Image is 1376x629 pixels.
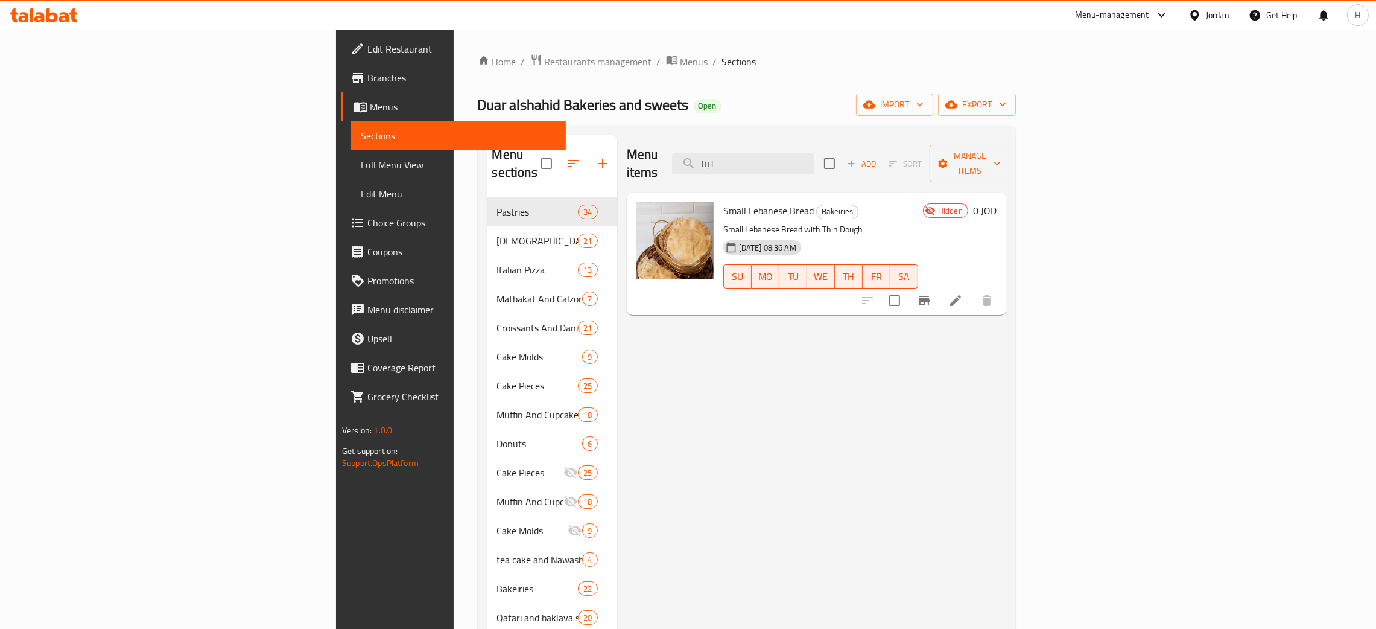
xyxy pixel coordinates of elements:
span: MO [756,268,775,286]
span: Select to update [882,288,907,313]
span: 25 [579,467,597,479]
button: WE [807,264,835,289]
span: 13 [579,264,597,276]
div: [DEMOGRAPHIC_DATA] Manakish21 [487,226,617,255]
span: Coupons [367,244,556,259]
button: export [938,94,1016,116]
span: 9 [583,525,597,537]
p: Small Lebanese Bread with Thin Dough [723,222,918,237]
a: Edit Menu [351,179,566,208]
div: items [582,523,597,538]
span: Select all sections [534,151,559,176]
div: Pastries34 [487,197,617,226]
div: items [578,494,597,509]
span: Italian Pizza [497,263,579,277]
div: tea cake and Nawashef [497,552,583,567]
span: 4 [583,554,597,566]
span: export [948,97,1006,112]
div: Cake Molds [497,523,568,538]
span: [DEMOGRAPHIC_DATA] Manakish [497,234,579,248]
span: Muffin And Cupcake [497,494,564,509]
a: Menu disclaimer [341,295,566,324]
div: Lebanese Manakish [497,234,579,248]
div: Cake Molds9 [487,342,617,371]
span: Sort sections [559,149,588,178]
span: 6 [583,438,597,450]
span: SA [895,268,913,286]
div: tea cake and Nawashef4 [487,545,617,574]
button: Add [842,155,881,173]
span: Small Lebanese Bread [723,202,814,220]
button: delete [972,286,1001,315]
span: Edit Restaurant [367,42,556,56]
div: Menu-management [1075,8,1149,22]
div: items [578,234,597,248]
span: 18 [579,409,597,421]
a: Branches [341,63,566,92]
button: import [856,94,933,116]
span: Select section first [881,155,930,173]
button: Manage items [930,145,1010,182]
div: Open [694,99,721,113]
div: Jordan [1206,8,1229,22]
a: Grocery Checklist [341,382,566,411]
span: Menus [370,100,556,114]
span: Muffin And Cupcake [497,407,579,422]
a: Sections [351,121,566,150]
div: items [582,292,597,306]
span: Add [845,157,878,171]
span: Promotions [367,273,556,288]
span: Matbakat And Calzones [497,292,583,306]
span: Cake Pieces [497,465,564,480]
span: 21 [579,235,597,247]
a: Edit menu item [948,293,963,308]
span: Bakeiries [497,581,579,596]
h2: Menu items [627,145,658,182]
span: Manage items [939,148,1001,179]
div: items [578,465,597,480]
div: items [578,581,597,596]
span: Cake Molds [497,350,583,364]
a: Support.OpsPlatform [342,455,419,471]
div: Muffin And Cupcake18 [487,400,617,429]
span: Pastries [497,205,579,219]
span: Menu disclaimer [367,302,556,317]
span: TU [784,268,802,286]
a: Upsell [341,324,566,353]
span: Sections [722,54,756,69]
span: Edit Menu [361,187,556,201]
span: Version: [342,423,372,438]
span: 25 [579,380,597,392]
span: 1.0.0 [373,423,392,438]
div: items [578,378,597,393]
span: Croissants And Danish [497,321,579,335]
span: Bakeiries [817,205,858,219]
span: Qatari and baklava sweets [497,610,579,625]
div: Muffin And Cupcake18 [487,487,617,516]
span: Grocery Checklist [367,389,556,404]
div: items [578,263,597,277]
span: Branches [367,71,556,85]
span: import [866,97,924,112]
span: Full Menu View [361,158,556,172]
div: Croissants And Danish21 [487,313,617,342]
span: Cake Pieces [497,378,579,393]
div: items [578,321,597,335]
div: items [582,552,597,567]
svg: Inactive section [563,465,578,480]
span: Choice Groups [367,216,556,230]
a: Coupons [341,237,566,266]
div: Donuts [497,436,583,451]
span: Upsell [367,331,556,346]
span: TH [840,268,858,286]
span: Hidden [933,205,968,217]
span: Duar alshahid Bakeries and sweets [478,91,689,118]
